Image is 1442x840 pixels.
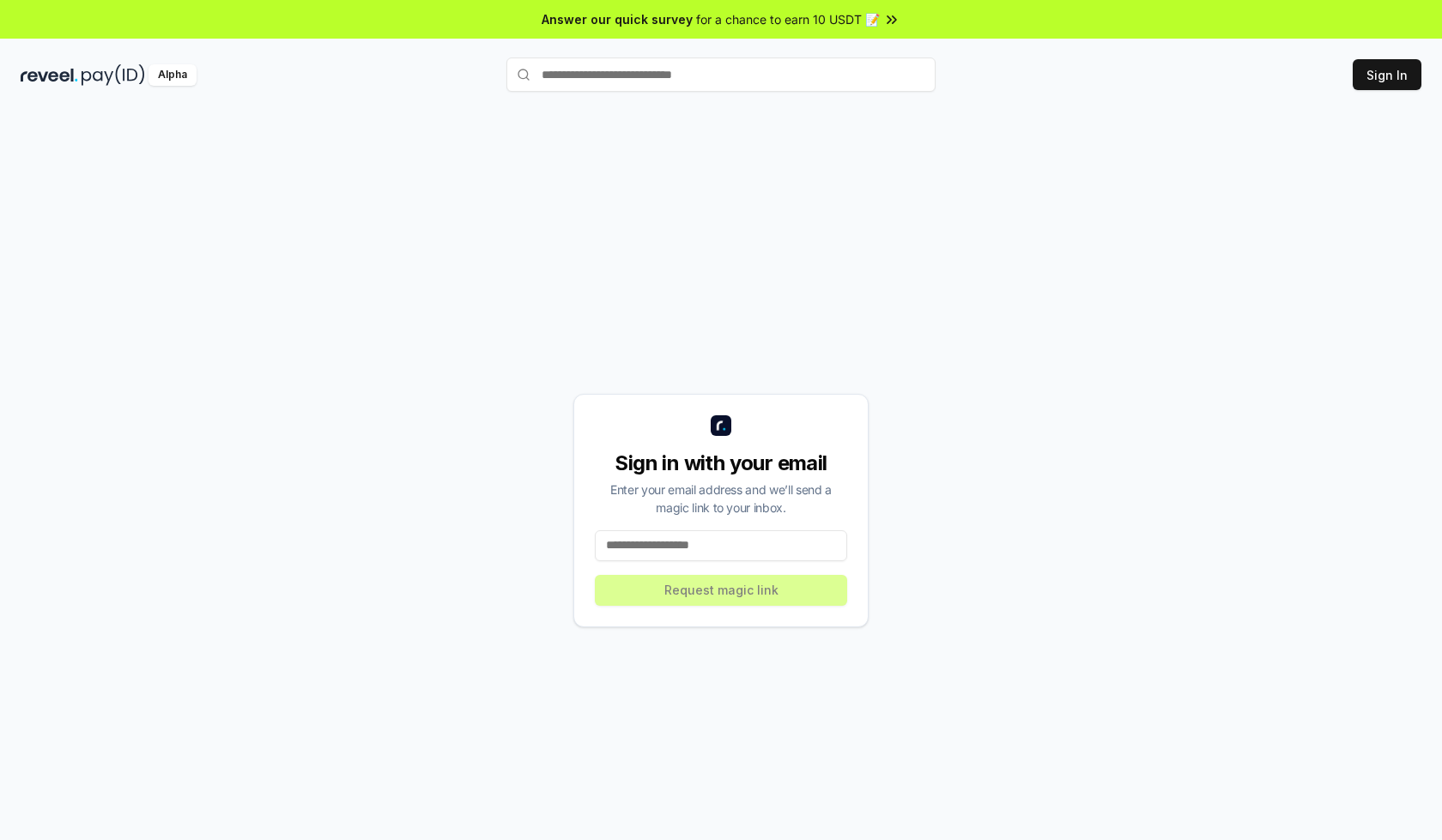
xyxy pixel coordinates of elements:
[82,64,145,86] img: pay_id
[148,64,197,86] div: Alpha
[696,10,880,28] span: for a chance to earn 10 USDT 📝
[711,415,731,436] img: logo_small
[542,10,693,28] span: Answer our quick survey
[1353,59,1421,90] button: Sign In
[595,480,847,517] div: Enter your email address and we’ll send a magic link to your inbox.
[21,64,78,86] img: reveel_dark
[595,450,847,477] div: Sign in with your email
